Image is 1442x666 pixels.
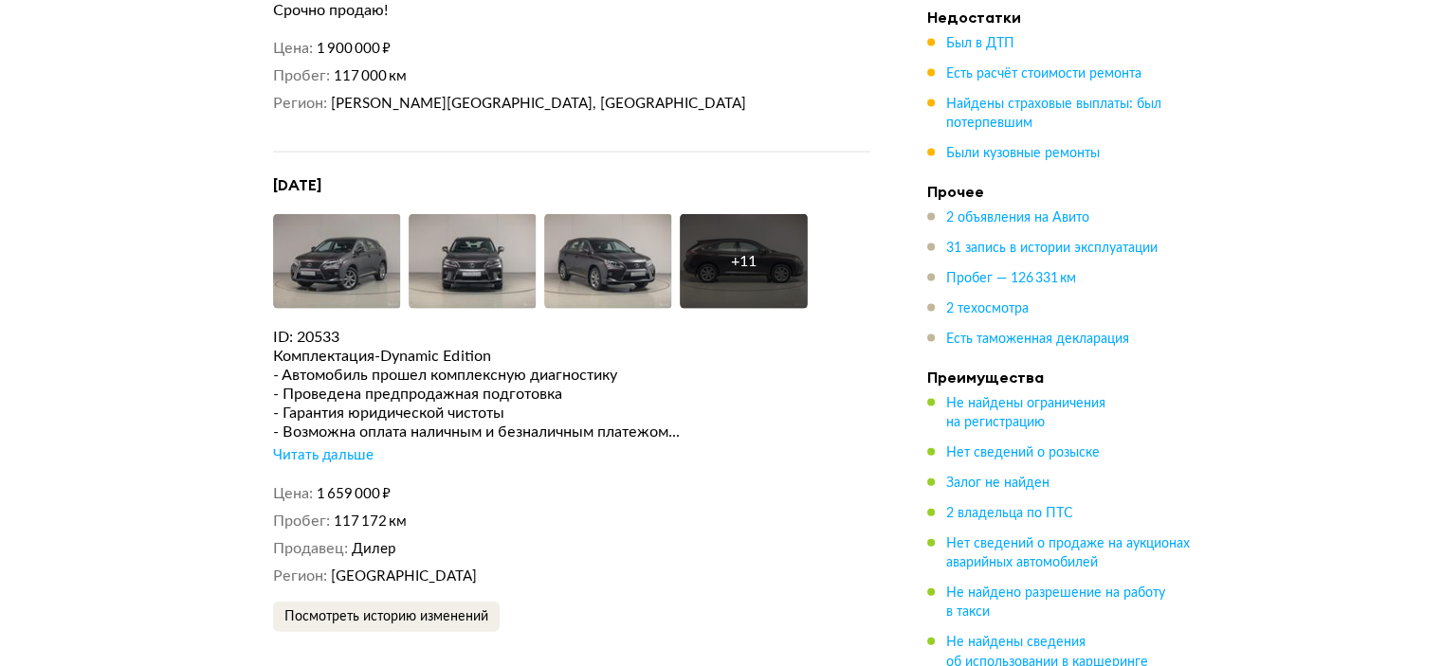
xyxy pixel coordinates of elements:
[273,366,870,385] div: - Автомобиль прошел комплексную диагностику
[334,69,407,83] span: 117 000 км
[273,484,313,504] dt: Цена
[946,477,1050,490] span: Залог не найден
[946,37,1014,50] span: Был в ДТП
[946,446,1100,459] span: Нет сведений о розыске
[273,567,327,586] dt: Регион
[927,8,1193,27] h4: Недостатки
[284,610,488,623] span: Посмотреть историю изменений
[946,586,1165,619] span: Не найдено разрешение на работу в такси
[946,242,1158,255] span: 31 запись в истории эксплуатации
[946,333,1129,346] span: Есть таможенная декларация
[273,328,870,347] div: ID: 20533
[273,423,870,441] div: - Возможна оплата наличным и безналичным платежом...
[273,602,500,632] button: Посмотреть историю изменений
[946,211,1089,225] span: 2 объявления на Авито
[331,97,746,111] span: [PERSON_NAME][GEOGRAPHIC_DATA], [GEOGRAPHIC_DATA]
[946,98,1161,130] span: Найдены страховые выплаты: был потерпевшим
[273,512,330,531] dt: Пробег
[927,182,1193,201] h4: Прочее
[317,42,391,56] span: 1 900 000 ₽
[946,537,1190,569] span: Нет сведений о продаже на аукционах аварийных автомобилей
[273,385,870,404] div: - Проведена предпродажная подготовка
[946,302,1029,315] span: 2 техосмотра
[331,569,477,584] span: [GEOGRAPHIC_DATA]
[317,487,391,501] span: 1 659 000 ₽
[273,214,401,309] img: Car Photo
[946,397,1105,429] span: Не найдены ограничения на регистрацию
[273,404,870,423] div: - Гарантия юридической чистоты
[946,67,1141,81] span: Есть расчёт стоимости ремонта
[273,1,870,20] div: Срочно продаю!
[273,39,313,59] dt: Цена
[544,214,672,309] img: Car Photo
[927,368,1193,387] h4: Преимущества
[946,147,1100,160] span: Были кузовные ремонты
[946,507,1073,520] span: 2 владельца по ПТС
[273,446,374,465] div: Читать дальше
[273,347,870,366] div: Комплектация-Dynamic Edition
[731,252,757,271] div: + 11
[273,94,327,114] dt: Регион
[273,539,348,559] dt: Продавец
[273,175,870,195] h4: [DATE]
[273,66,330,86] dt: Пробег
[409,214,537,309] img: Car Photo
[352,542,396,556] span: Дилер
[334,514,407,529] span: 117 172 км
[946,272,1076,285] span: Пробег — 126 331 км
